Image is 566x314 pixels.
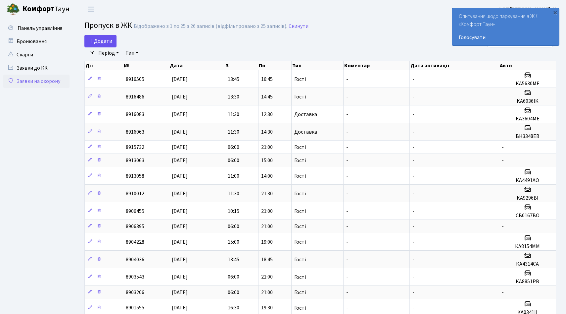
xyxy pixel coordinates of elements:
span: 8913063 [126,157,144,164]
span: 16:45 [261,76,273,83]
span: 13:45 [228,76,239,83]
h5: КА4491АО [502,177,553,184]
span: [DATE] [172,274,188,281]
span: 21:00 [261,274,273,281]
h5: КА4314СА [502,261,553,267]
span: 18:45 [261,256,273,263]
span: 21:00 [261,289,273,296]
span: - [412,111,414,118]
th: № [123,61,169,70]
span: - [346,111,348,118]
th: Авто [499,61,556,70]
th: Дата [169,61,225,70]
div: Відображено з 1 по 25 з 26 записів (відфільтровано з 25 записів). [134,23,287,30]
span: Таун [23,4,70,15]
span: - [502,289,504,296]
span: - [346,172,348,180]
span: Гості [294,275,306,280]
span: 06:00 [228,223,239,230]
a: ФОП [PERSON_NAME]. Н. [498,5,558,13]
span: - [412,256,414,263]
span: 8904228 [126,238,144,246]
span: - [412,128,414,136]
span: 13:30 [228,93,239,100]
span: 11:30 [228,111,239,118]
span: [DATE] [172,128,188,136]
span: 8901555 [126,304,144,312]
span: [DATE] [172,144,188,151]
h5: КА5630МЕ [502,81,553,87]
span: - [346,76,348,83]
h5: КА8154ММ [502,243,553,250]
span: - [502,157,504,164]
th: З [225,61,259,70]
span: - [346,304,348,312]
h5: КА8851РВ [502,279,553,285]
span: Панель управління [18,25,62,32]
span: 21:00 [261,144,273,151]
span: - [502,223,504,230]
span: Гості [294,290,306,295]
span: 10:15 [228,208,239,215]
h5: ВН3348ЕВ [502,133,553,140]
span: Гості [294,209,306,214]
th: По [258,61,292,70]
span: - [346,256,348,263]
span: 13:45 [228,256,239,263]
span: - [412,238,414,246]
span: - [412,223,414,230]
span: 16:30 [228,304,239,312]
a: Скарги [3,48,70,61]
span: 19:30 [261,304,273,312]
span: 8903543 [126,274,144,281]
a: Період [96,47,121,59]
span: - [346,289,348,296]
span: [DATE] [172,111,188,118]
h5: СВ0167ВО [502,213,553,219]
span: Гості [294,224,306,229]
h5: КА3604МЕ [502,116,553,122]
span: - [412,157,414,164]
span: - [412,304,414,312]
span: Гості [294,239,306,245]
th: Дії [85,61,123,70]
span: 19:00 [261,238,273,246]
span: [DATE] [172,223,188,230]
span: Гості [294,77,306,82]
span: Гості [294,305,306,311]
span: 12:30 [261,111,273,118]
span: 8913058 [126,172,144,180]
span: Пропуск в ЖК [84,20,132,31]
span: 11:30 [228,190,239,197]
b: ФОП [PERSON_NAME]. Н. [498,6,558,13]
span: Доставка [294,129,317,135]
span: - [412,144,414,151]
span: - [502,144,504,151]
div: × [552,9,558,16]
span: 8910012 [126,190,144,197]
span: [DATE] [172,172,188,180]
span: Додати [89,37,112,45]
span: 06:00 [228,144,239,151]
h5: КА9296ВІ [502,195,553,201]
span: 21:30 [261,190,273,197]
img: logo.png [7,3,20,16]
span: 8904036 [126,256,144,263]
span: [DATE] [172,157,188,164]
span: 15:00 [228,238,239,246]
span: 11:30 [228,128,239,136]
span: [DATE] [172,238,188,246]
a: Бронювання [3,35,70,48]
span: - [346,208,348,215]
span: [DATE] [172,256,188,263]
span: Гості [294,158,306,163]
a: Голосувати [459,33,552,41]
a: Панель управління [3,22,70,35]
div: Опитування щодо паркування в ЖК «Комфорт Таун» [452,8,559,45]
span: Гості [294,173,306,179]
span: - [412,289,414,296]
span: - [346,190,348,197]
span: - [346,223,348,230]
span: - [346,128,348,136]
span: 21:00 [261,208,273,215]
